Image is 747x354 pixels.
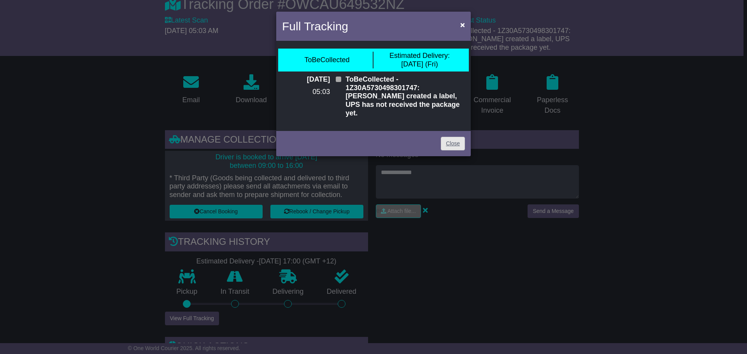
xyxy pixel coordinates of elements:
div: ToBeCollected [304,56,349,65]
p: [DATE] [282,75,330,84]
div: [DATE] (Fri) [389,52,450,68]
button: Close [456,17,469,33]
p: 05:03 [282,88,330,96]
p: ToBeCollected - 1Z30A5730498301747: [PERSON_NAME] created a label, UPS has not received the packa... [345,75,465,117]
a: Close [441,137,465,150]
h4: Full Tracking [282,17,348,35]
span: Estimated Delivery: [389,52,450,59]
span: × [460,20,465,29]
